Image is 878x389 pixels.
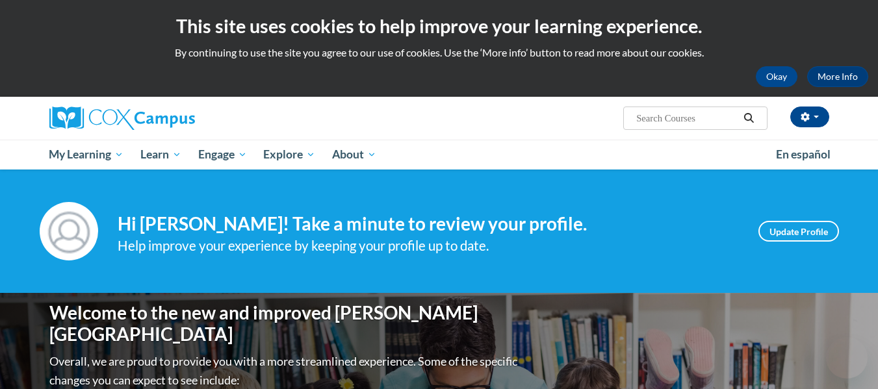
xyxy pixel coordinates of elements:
h2: This site uses cookies to help improve your learning experience. [10,13,868,39]
a: Engage [190,140,255,169]
h1: Welcome to the new and improved [PERSON_NAME][GEOGRAPHIC_DATA] [49,302,521,345]
img: Profile Image [40,202,98,260]
span: Learn [140,147,181,162]
span: My Learning [49,147,123,162]
span: Engage [198,147,247,162]
button: Account Settings [790,107,829,127]
div: Help improve your experience by keeping your profile up to date. [118,235,739,257]
p: By continuing to use the site you agree to our use of cookies. Use the ‘More info’ button to read... [10,45,868,60]
a: My Learning [41,140,133,169]
a: More Info [807,66,868,87]
a: Cox Campus [49,107,296,130]
a: Explore [255,140,324,169]
a: Update Profile [758,221,839,242]
iframe: Button to launch messaging window [826,337,868,379]
img: Cox Campus [49,107,195,130]
h4: Hi [PERSON_NAME]! Take a minute to review your profile. [118,213,739,235]
button: Okay [756,66,797,87]
span: En español [776,147,831,161]
input: Search Courses [635,110,739,126]
div: Main menu [30,140,849,169]
a: About [324,140,385,169]
span: About [332,147,376,162]
button: Search [739,110,758,126]
a: Learn [132,140,190,169]
a: En español [768,141,839,168]
span: Explore [263,147,315,162]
